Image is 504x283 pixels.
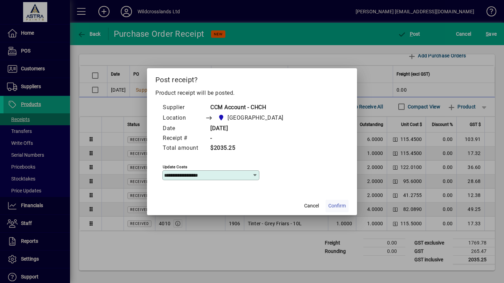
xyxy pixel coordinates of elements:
[205,143,297,153] td: $2035.25
[162,143,205,153] td: Total amount
[162,113,205,124] td: Location
[216,113,286,123] span: Christchurch
[147,68,357,89] h2: Post receipt?
[304,202,319,210] span: Cancel
[325,200,349,212] button: Confirm
[227,114,283,122] span: [GEOGRAPHIC_DATA]
[205,134,297,143] td: -
[162,124,205,134] td: Date
[162,134,205,143] td: Receipt #
[205,103,297,113] td: CCM Account - CHCH
[300,200,323,212] button: Cancel
[162,103,205,113] td: Supplier
[163,164,187,169] mat-label: Update costs
[205,124,297,134] td: [DATE]
[328,202,346,210] span: Confirm
[155,89,349,97] p: Product receipt will be posted.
